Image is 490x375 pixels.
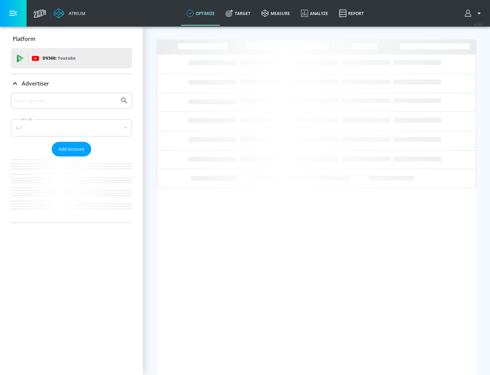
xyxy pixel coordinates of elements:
p: Youtube [58,55,76,62]
p: Platform [13,35,35,43]
div: Platform [11,29,132,48]
p: DV360: [43,55,76,62]
input: Search by name [14,96,117,105]
div: Advertiser [11,74,132,93]
a: optimize [181,1,220,26]
div: DV360: Youtube [11,48,132,69]
a: Analyze [295,1,333,26]
div: Atrium [66,10,85,16]
span: Add Account [59,145,84,153]
a: Atrium [54,8,85,18]
div: Advertiser [11,93,132,223]
button: Add Account [52,142,91,156]
div: A-Z [11,119,132,136]
a: Target [220,1,256,26]
p: Advertiser [22,80,49,87]
span: v 4.19.0 [474,22,483,26]
label: Sort By [19,117,34,121]
nav: list of Advertiser [11,156,132,223]
a: Report [333,1,369,26]
a: measure [256,1,295,26]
